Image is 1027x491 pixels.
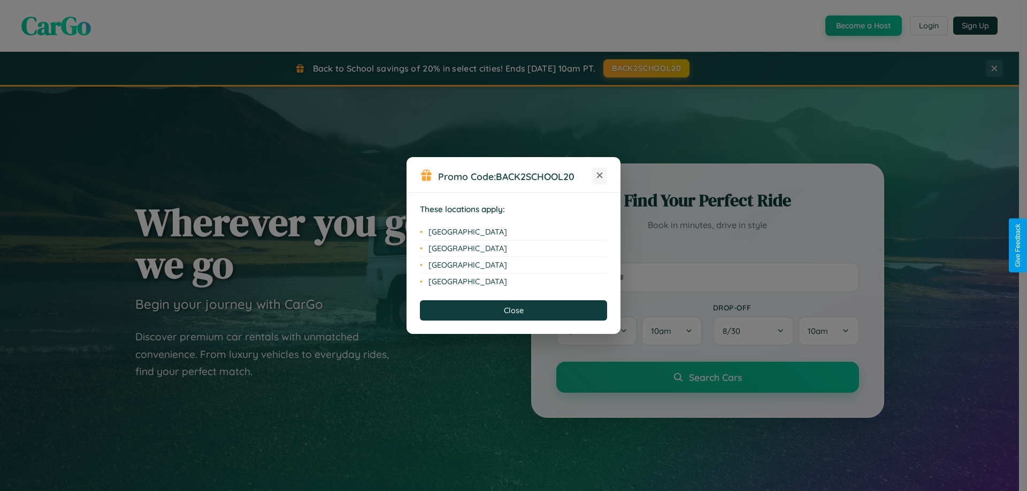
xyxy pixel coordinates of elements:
li: [GEOGRAPHIC_DATA] [420,257,607,274]
li: [GEOGRAPHIC_DATA] [420,274,607,290]
button: Close [420,300,607,321]
h3: Promo Code: [438,170,592,182]
b: BACK2SCHOOL20 [496,170,574,182]
li: [GEOGRAPHIC_DATA] [420,224,607,240]
strong: These locations apply: [420,204,505,214]
div: Give Feedback [1014,224,1022,267]
li: [GEOGRAPHIC_DATA] [420,240,607,257]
